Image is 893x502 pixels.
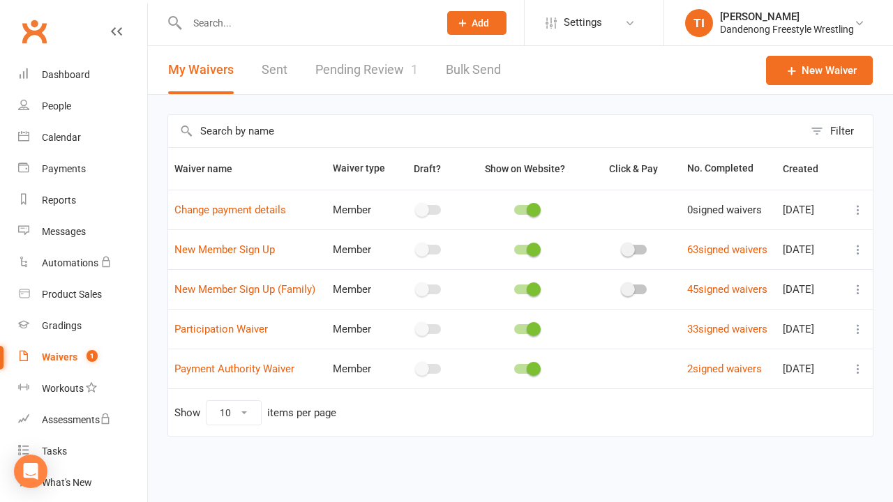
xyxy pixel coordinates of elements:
div: Dandenong Freestyle Wrestling [720,23,854,36]
a: Pending Review1 [315,46,418,94]
div: What's New [42,477,92,488]
div: Automations [42,257,98,268]
span: 1 [411,62,418,77]
span: Show on Website? [485,163,565,174]
div: Calendar [42,132,81,143]
a: Reports [18,185,147,216]
a: Clubworx [17,14,52,49]
td: [DATE] [776,309,842,349]
div: TI [685,9,713,37]
div: Filter [830,123,854,139]
a: Sent [262,46,287,94]
button: Add [447,11,506,35]
div: items per page [267,407,336,419]
input: Search by name [168,115,804,147]
button: Filter [804,115,873,147]
a: Calendar [18,122,147,153]
td: [DATE] [776,229,842,269]
div: Dashboard [42,69,90,80]
td: Member [327,190,393,229]
a: Payments [18,153,147,185]
td: [DATE] [776,190,842,229]
a: Change payment details [174,204,286,216]
div: Show [174,400,336,425]
td: [DATE] [776,269,842,309]
a: New Member Sign Up (Family) [174,283,315,296]
div: Payments [42,163,86,174]
a: What's New [18,467,147,499]
a: Assessments [18,404,147,436]
span: Created [783,163,834,174]
button: Created [783,160,834,177]
button: Draft? [401,160,456,177]
span: Waiver name [174,163,248,174]
a: Messages [18,216,147,248]
span: Add [472,17,489,29]
a: Workouts [18,373,147,404]
a: Participation Waiver [174,323,268,335]
a: Bulk Send [446,46,501,94]
span: Click & Pay [609,163,658,174]
button: Show on Website? [472,160,580,177]
div: [PERSON_NAME] [720,10,854,23]
div: Assessments [42,414,111,425]
a: People [18,91,147,122]
div: Waivers [42,351,77,363]
a: Payment Authority Waiver [174,363,294,375]
th: Waiver type [327,148,393,190]
div: People [42,100,71,112]
div: Gradings [42,320,82,331]
div: Messages [42,226,86,237]
a: Waivers 1 [18,342,147,373]
a: 63signed waivers [687,243,767,256]
td: Member [327,309,393,349]
span: Settings [564,7,602,38]
a: 2signed waivers [687,363,762,375]
div: Reports [42,195,76,206]
div: Workouts [42,383,84,394]
a: 33signed waivers [687,323,767,335]
a: Automations [18,248,147,279]
span: 1 [87,350,98,362]
a: Product Sales [18,279,147,310]
button: My Waivers [168,46,234,94]
th: No. Completed [681,148,776,190]
a: New Member Sign Up [174,243,275,256]
td: Member [327,349,393,388]
td: Member [327,229,393,269]
div: Product Sales [42,289,102,300]
span: Draft? [414,163,441,174]
div: Open Intercom Messenger [14,455,47,488]
div: Tasks [42,446,67,457]
input: Search... [183,13,429,33]
a: New Waiver [766,56,873,85]
a: Gradings [18,310,147,342]
a: Dashboard [18,59,147,91]
button: Click & Pay [596,160,673,177]
span: 0 signed waivers [687,204,762,216]
a: 45signed waivers [687,283,767,296]
button: Waiver name [174,160,248,177]
td: Member [327,269,393,309]
a: Tasks [18,436,147,467]
td: [DATE] [776,349,842,388]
